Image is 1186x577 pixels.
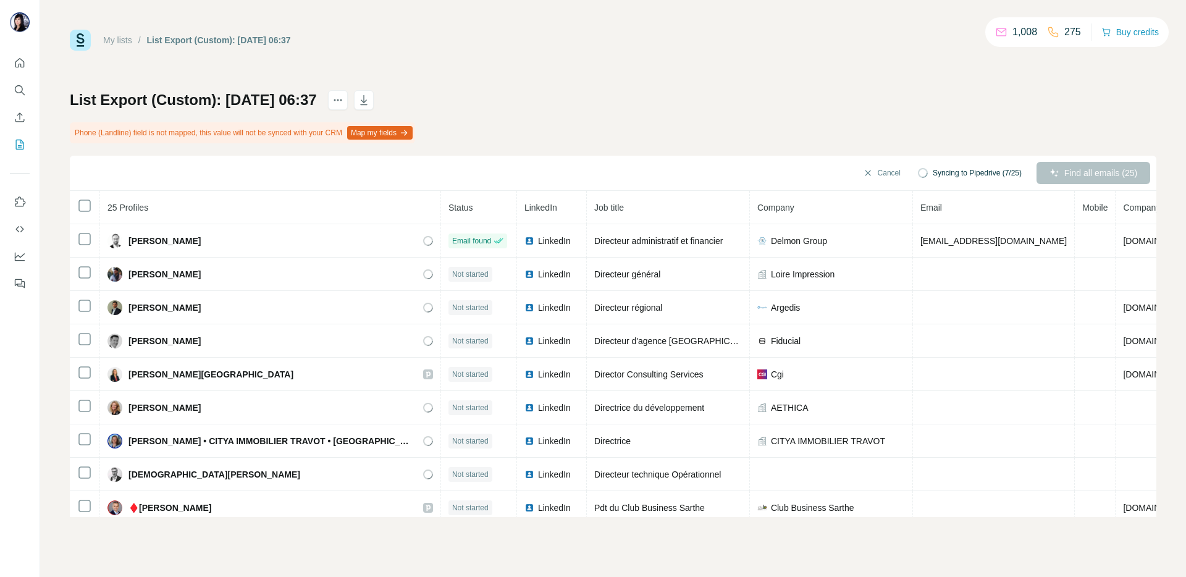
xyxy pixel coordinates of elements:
[524,369,534,379] img: LinkedIn logo
[854,162,909,184] button: Cancel
[10,79,30,101] button: Search
[70,122,415,143] div: Phone (Landline) field is not mapped, this value will not be synced with your CRM
[452,436,489,447] span: Not started
[594,336,824,346] span: Directeur d'agence [GEOGRAPHIC_DATA] (& Pontchateau)
[452,502,489,513] span: Not started
[933,167,1022,179] span: Syncing to Pipedrive (7/25)
[10,12,30,32] img: Avatar
[524,269,534,279] img: LinkedIn logo
[10,133,30,156] button: My lists
[594,203,624,213] span: Job title
[128,468,300,481] span: [DEMOGRAPHIC_DATA][PERSON_NAME]
[757,369,767,379] img: company-logo
[538,268,571,280] span: LinkedIn
[107,334,122,348] img: Avatar
[128,368,293,381] span: [PERSON_NAME][GEOGRAPHIC_DATA]
[107,267,122,282] img: Avatar
[452,269,489,280] span: Not started
[771,368,784,381] span: Cgi
[10,218,30,240] button: Use Surfe API
[920,203,942,213] span: Email
[452,369,489,380] span: Not started
[328,90,348,110] button: actions
[524,470,534,479] img: LinkedIn logo
[538,435,571,447] span: LinkedIn
[524,503,534,513] img: LinkedIn logo
[524,436,534,446] img: LinkedIn logo
[107,203,148,213] span: 25 Profiles
[538,468,571,481] span: LinkedIn
[448,203,473,213] span: Status
[538,402,571,414] span: LinkedIn
[452,235,491,246] span: Email found
[452,302,489,313] span: Not started
[1012,25,1037,40] p: 1,008
[10,52,30,74] button: Quick start
[920,236,1067,246] span: [EMAIL_ADDRESS][DOMAIN_NAME]
[128,502,211,514] span: ♦️[PERSON_NAME]
[107,434,122,449] img: Avatar
[70,90,317,110] h1: List Export (Custom): [DATE] 06:37
[128,235,201,247] span: [PERSON_NAME]
[594,369,704,379] span: Director Consulting Services
[757,336,767,346] img: company-logo
[771,435,885,447] span: CITYA IMMOBILIER TRAVOT
[128,335,201,347] span: [PERSON_NAME]
[1101,23,1159,41] button: Buy credits
[594,303,663,313] span: Directeur régional
[538,502,571,514] span: LinkedIn
[594,470,721,479] span: Directeur technique Opérationnel
[771,235,827,247] span: Delmon Group
[10,106,30,128] button: Enrich CSV
[128,268,201,280] span: [PERSON_NAME]
[538,301,571,314] span: LinkedIn
[524,303,534,313] img: LinkedIn logo
[107,234,122,248] img: Avatar
[128,301,201,314] span: [PERSON_NAME]
[452,335,489,347] span: Not started
[107,467,122,482] img: Avatar
[771,301,800,314] span: Argedis
[70,30,91,51] img: Surfe Logo
[10,191,30,213] button: Use Surfe on LinkedIn
[524,336,534,346] img: LinkedIn logo
[147,34,291,46] div: List Export (Custom): [DATE] 06:37
[594,403,704,413] span: Directrice du développement
[1064,25,1081,40] p: 275
[757,303,767,313] img: company-logo
[757,503,767,513] img: company-logo
[107,367,122,382] img: Avatar
[771,335,801,347] span: Fiducial
[538,368,571,381] span: LinkedIn
[757,203,794,213] span: Company
[771,502,854,514] span: Club Business Sarthe
[128,435,411,447] span: [PERSON_NAME] • CITYA IMMOBILIER TRAVOT • [GEOGRAPHIC_DATA]
[107,500,122,515] img: Avatar
[452,402,489,413] span: Not started
[524,236,534,246] img: LinkedIn logo
[524,403,534,413] img: LinkedIn logo
[771,268,835,280] span: Loire Impression
[10,245,30,267] button: Dashboard
[107,400,122,415] img: Avatar
[594,436,631,446] span: Directrice
[594,503,705,513] span: Pdt du Club Business Sarthe
[538,335,571,347] span: LinkedIn
[452,469,489,480] span: Not started
[103,35,132,45] a: My lists
[594,269,660,279] span: Directeur général
[538,235,571,247] span: LinkedIn
[10,272,30,295] button: Feedback
[138,34,141,46] li: /
[771,402,809,414] span: AETHICA
[1082,203,1108,213] span: Mobile
[128,402,201,414] span: [PERSON_NAME]
[347,126,413,140] button: Map my fields
[594,236,723,246] span: Directeur administratif et financier
[107,300,122,315] img: Avatar
[757,236,767,246] img: company-logo
[524,203,557,213] span: LinkedIn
